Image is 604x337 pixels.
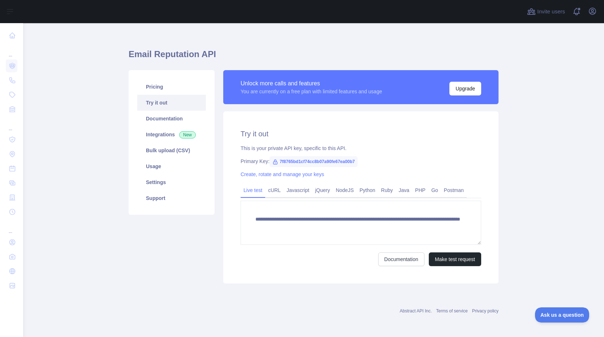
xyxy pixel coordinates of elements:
[137,190,206,206] a: Support
[472,308,499,313] a: Privacy policy
[333,184,357,196] a: NodeJS
[6,117,17,132] div: ...
[6,43,17,58] div: ...
[412,184,428,196] a: PHP
[6,220,17,234] div: ...
[284,184,312,196] a: Javascript
[378,252,424,266] a: Documentation
[312,184,333,196] a: jQuery
[241,129,481,139] h2: Try it out
[436,308,467,313] a: Terms of service
[241,171,324,177] a: Create, rotate and manage your keys
[137,142,206,158] a: Bulk upload (CSV)
[526,6,566,17] button: Invite users
[265,184,284,196] a: cURL
[137,174,206,190] a: Settings
[396,184,413,196] a: Java
[241,184,265,196] a: Live test
[429,252,481,266] button: Make test request
[241,79,382,88] div: Unlock more calls and features
[357,184,378,196] a: Python
[137,79,206,95] a: Pricing
[449,82,481,95] button: Upgrade
[137,158,206,174] a: Usage
[378,184,396,196] a: Ruby
[269,156,358,167] span: 7f8765bd1cf74cc8b07a90fe67ea00b7
[537,8,565,16] span: Invite users
[137,127,206,142] a: Integrations New
[241,158,481,165] div: Primary Key:
[400,308,432,313] a: Abstract API Inc.
[428,184,441,196] a: Go
[241,145,481,152] div: This is your private API key, specific to this API.
[137,111,206,127] a: Documentation
[441,184,467,196] a: Postman
[179,131,196,138] span: New
[535,307,590,323] iframe: Toggle Customer Support
[137,95,206,111] a: Try it out
[129,48,499,66] h1: Email Reputation API
[241,88,382,95] div: You are currently on a free plan with limited features and usage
